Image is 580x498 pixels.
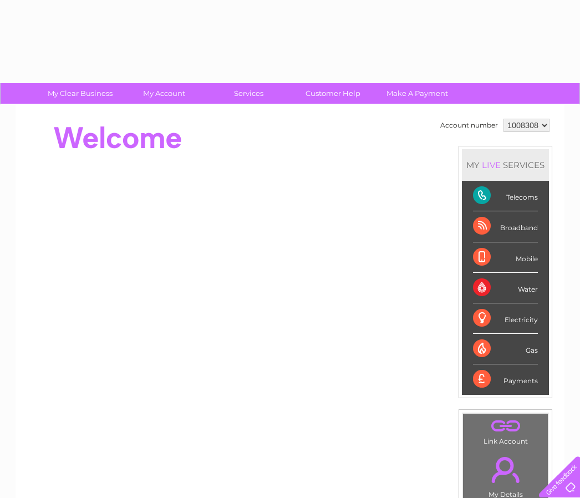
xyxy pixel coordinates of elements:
[287,83,379,104] a: Customer Help
[462,149,549,181] div: MY SERVICES
[203,83,294,104] a: Services
[473,334,538,364] div: Gas
[466,416,545,436] a: .
[119,83,210,104] a: My Account
[372,83,463,104] a: Make A Payment
[462,413,548,448] td: Link Account
[466,450,545,489] a: .
[480,160,503,170] div: LIVE
[34,83,126,104] a: My Clear Business
[473,211,538,242] div: Broadband
[473,364,538,394] div: Payments
[473,273,538,303] div: Water
[473,303,538,334] div: Electricity
[473,181,538,211] div: Telecoms
[437,116,501,135] td: Account number
[473,242,538,273] div: Mobile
